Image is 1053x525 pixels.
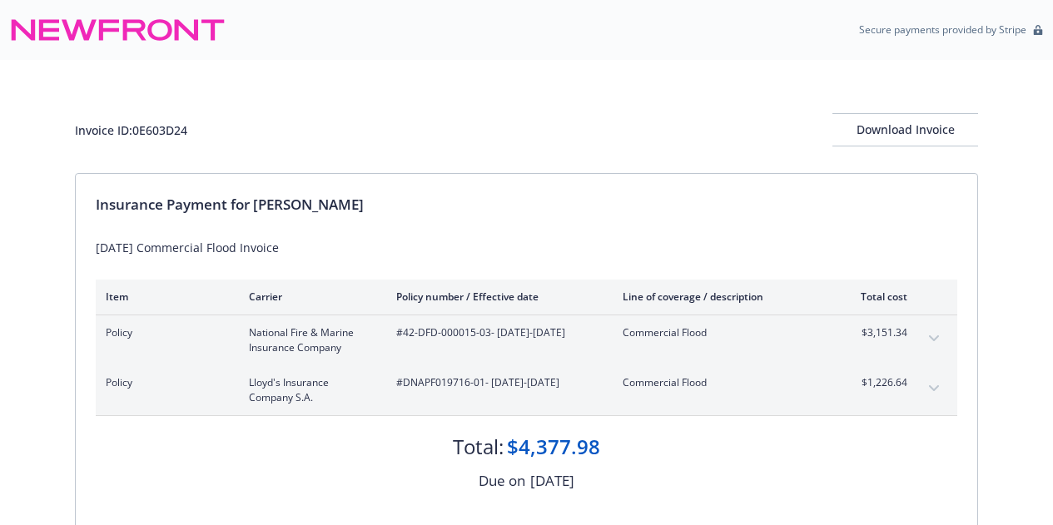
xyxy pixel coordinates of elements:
[530,470,574,492] div: [DATE]
[623,290,818,304] div: Line of coverage / description
[832,113,978,146] button: Download Invoice
[623,325,818,340] span: Commercial Flood
[396,290,596,304] div: Policy number / Effective date
[845,375,907,390] span: $1,226.64
[106,290,222,304] div: Item
[249,325,370,355] span: National Fire & Marine Insurance Company
[921,325,947,352] button: expand content
[106,375,222,390] span: Policy
[96,365,957,415] div: PolicyLloyd's Insurance Company S.A.#DNAPF019716-01- [DATE]-[DATE]Commercial Flood$1,226.64expand...
[453,433,504,461] div: Total:
[249,375,370,405] span: Lloyd's Insurance Company S.A.
[845,290,907,304] div: Total cost
[507,433,600,461] div: $4,377.98
[396,375,596,390] span: #DNAPF019716-01 - [DATE]-[DATE]
[832,114,978,146] div: Download Invoice
[479,470,525,492] div: Due on
[396,325,596,340] span: #42-DFD-000015-03 - [DATE]-[DATE]
[623,375,818,390] span: Commercial Flood
[859,22,1026,37] p: Secure payments provided by Stripe
[75,121,187,139] div: Invoice ID: 0E603D24
[921,375,947,402] button: expand content
[249,290,370,304] div: Carrier
[96,239,957,256] div: [DATE] Commercial Flood Invoice
[845,325,907,340] span: $3,151.34
[96,315,957,365] div: PolicyNational Fire & Marine Insurance Company#42-DFD-000015-03- [DATE]-[DATE]Commercial Flood$3,...
[106,325,222,340] span: Policy
[96,194,957,215] div: Insurance Payment for [PERSON_NAME]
